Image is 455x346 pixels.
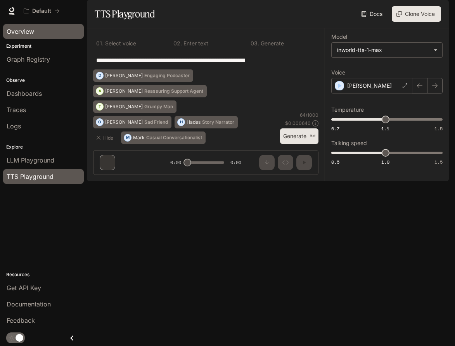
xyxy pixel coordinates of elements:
[144,120,168,125] p: Sad Friend
[93,131,118,144] button: Hide
[360,6,386,22] a: Docs
[310,134,315,138] p: ⌘⏎
[93,100,176,113] button: T[PERSON_NAME]Grumpy Man
[347,82,392,90] p: [PERSON_NAME]
[133,135,145,140] p: Mark
[337,46,430,54] div: inworld-tts-1-max
[146,135,202,140] p: Casual Conversationalist
[173,41,182,46] p: 0 2 .
[434,159,443,165] span: 1.5
[392,6,441,22] button: Clone Voice
[93,85,207,97] button: A[PERSON_NAME]Reassuring Support Agent
[182,41,208,46] p: Enter text
[144,73,190,78] p: Engaging Podcaster
[331,140,367,146] p: Talking speed
[105,120,143,125] p: [PERSON_NAME]
[121,131,206,144] button: MMarkCasual Conversationalist
[96,116,103,128] div: O
[331,107,364,112] p: Temperature
[20,3,63,19] button: All workspaces
[331,34,347,40] p: Model
[175,116,238,128] button: HHadesStory Narrator
[32,8,51,14] p: Default
[96,69,103,82] div: D
[105,73,143,78] p: [PERSON_NAME]
[93,69,193,82] button: D[PERSON_NAME]Engaging Podcaster
[332,43,442,57] div: inworld-tts-1-max
[331,159,339,165] span: 0.5
[178,116,185,128] div: H
[93,116,171,128] button: O[PERSON_NAME]Sad Friend
[259,41,284,46] p: Generate
[144,89,203,93] p: Reassuring Support Agent
[202,120,234,125] p: Story Narrator
[96,100,103,113] div: T
[105,89,143,93] p: [PERSON_NAME]
[251,41,259,46] p: 0 3 .
[331,70,345,75] p: Voice
[124,131,131,144] div: M
[96,41,104,46] p: 0 1 .
[105,104,143,109] p: [PERSON_NAME]
[104,41,136,46] p: Select voice
[381,159,389,165] span: 1.0
[95,6,155,22] h1: TTS Playground
[434,125,443,132] span: 1.5
[381,125,389,132] span: 1.1
[96,85,103,97] div: A
[331,125,339,132] span: 0.7
[187,120,201,125] p: Hades
[144,104,173,109] p: Grumpy Man
[280,128,318,144] button: Generate⌘⏎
